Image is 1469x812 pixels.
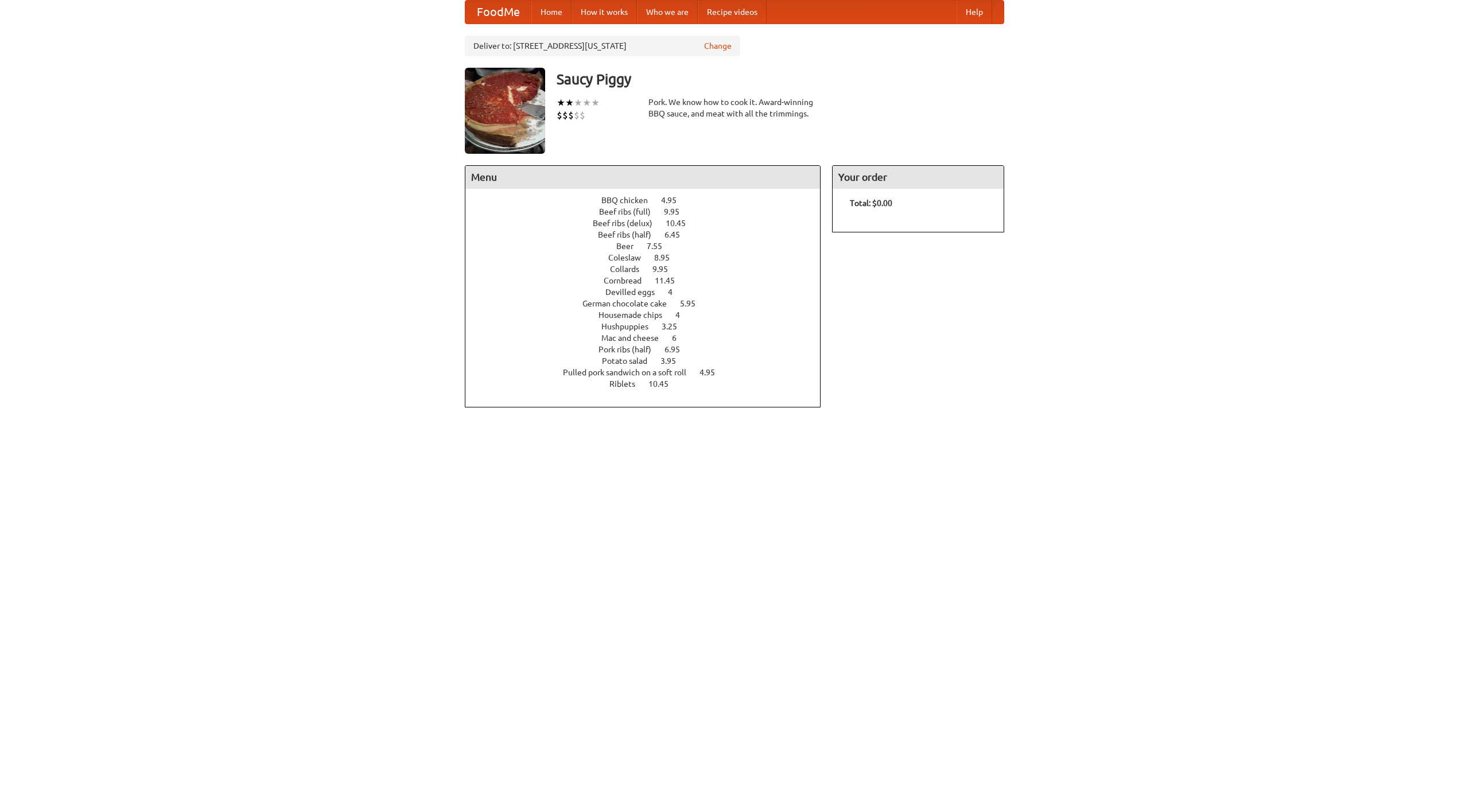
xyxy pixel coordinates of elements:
span: 11.45 [655,276,686,285]
a: Housemade chips 4 [599,310,701,320]
span: 6.45 [664,230,691,239]
a: Devilled eggs 4 [605,287,694,297]
span: Beer [616,242,645,251]
span: 7.55 [647,242,674,251]
li: ★ [574,96,582,109]
li: $ [562,109,568,122]
h4: Menu [465,166,820,189]
a: German chocolate cake 5.95 [582,299,717,308]
a: Riblets 10.45 [609,379,690,388]
a: Pulled pork sandwich on a soft roll 4.95 [563,368,736,377]
span: 4.95 [661,196,688,205]
a: Beef ribs (half) 6.45 [598,230,701,239]
span: Beef ribs (full) [599,207,662,216]
span: Riblets [609,379,647,388]
span: Beef ribs (delux) [593,219,664,228]
span: 3.25 [662,322,689,331]
span: 9.95 [664,207,691,216]
a: Beef ribs (full) 9.95 [599,207,701,216]
span: German chocolate cake [582,299,678,308]
a: Home [531,1,572,24]
span: 6 [672,333,688,343]
span: 5.95 [680,299,707,308]
span: 9.95 [652,265,679,274]
div: Deliver to: [STREET_ADDRESS][US_STATE] [465,36,740,56]
span: 4.95 [699,368,726,377]
a: Pork ribs (half) 6.95 [599,345,701,354]
span: Pork ribs (half) [599,345,663,354]
b: Total: $0.00 [850,199,892,208]
span: 3.95 [660,356,687,366]
a: Beer 7.55 [616,242,683,251]
li: ★ [582,96,591,109]
span: 6.95 [664,345,691,354]
a: Hushpuppies 3.25 [601,322,698,331]
span: Collards [610,265,651,274]
a: Help [957,1,992,24]
a: Potato salad 3.95 [602,356,697,366]
a: Who we are [637,1,698,24]
span: 4 [675,310,691,320]
li: $ [557,109,562,122]
span: Pulled pork sandwich on a soft roll [563,368,698,377]
li: $ [574,109,580,122]
span: Coleslaw [608,253,652,262]
h4: Your order [833,166,1004,189]
span: Beef ribs (half) [598,230,663,239]
span: 10.45 [666,219,697,228]
a: Collards 9.95 [610,265,689,274]
li: ★ [557,96,565,109]
span: BBQ chicken [601,196,659,205]
a: Mac and cheese 6 [601,333,698,343]
li: $ [568,109,574,122]
img: angular.jpg [465,68,545,154]
a: FoodMe [465,1,531,24]
span: Devilled eggs [605,287,666,297]
a: Change [704,40,732,52]
span: Mac and cheese [601,333,670,343]
div: Pork. We know how to cook it. Award-winning BBQ sauce, and meat with all the trimmings. [648,96,821,119]
span: Cornbread [604,276,653,285]
a: How it works [572,1,637,24]
a: BBQ chicken 4.95 [601,196,698,205]
span: Potato salad [602,356,659,366]
li: ★ [565,96,574,109]
li: $ [580,109,585,122]
a: Coleslaw 8.95 [608,253,691,262]
a: Beef ribs (delux) 10.45 [593,219,707,228]
span: 10.45 [648,379,680,388]
a: Cornbread 11.45 [604,276,696,285]
span: Housemade chips [599,310,674,320]
li: ★ [591,96,600,109]
a: Recipe videos [698,1,767,24]
span: 8.95 [654,253,681,262]
h3: Saucy Piggy [557,68,1004,91]
span: 4 [668,287,684,297]
span: Hushpuppies [601,322,660,331]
